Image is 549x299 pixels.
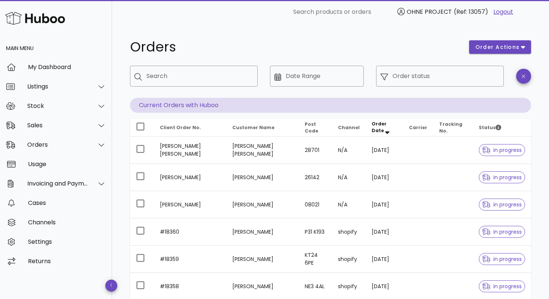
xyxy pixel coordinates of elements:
[28,258,106,265] div: Returns
[473,119,531,137] th: Status
[475,43,520,51] span: order actions
[299,119,332,137] th: Post Code
[27,83,88,90] div: Listings
[154,137,226,164] td: [PERSON_NAME] [PERSON_NAME]
[433,119,473,137] th: Tracking No.
[130,98,531,113] p: Current Orders with Huboo
[27,141,88,148] div: Orders
[469,40,531,54] button: order actions
[332,191,366,218] td: N/A
[299,246,332,273] td: KT24 6PE
[226,119,299,137] th: Customer Name
[407,7,452,16] span: OHNE PROJECT
[482,256,522,262] span: in progress
[27,122,88,129] div: Sales
[154,246,226,273] td: #18359
[232,124,274,131] span: Customer Name
[366,246,403,273] td: [DATE]
[28,63,106,71] div: My Dashboard
[482,175,522,180] span: in progress
[479,124,501,131] span: Status
[28,219,106,226] div: Channels
[332,218,366,246] td: shopify
[299,218,332,246] td: P31 K193
[226,191,299,218] td: [PERSON_NAME]
[372,121,387,134] span: Order Date
[226,246,299,273] td: [PERSON_NAME]
[366,119,403,137] th: Order Date: Sorted descending. Activate to remove sorting.
[226,137,299,164] td: [PERSON_NAME] [PERSON_NAME]
[27,180,88,187] div: Invoicing and Payments
[154,164,226,191] td: [PERSON_NAME]
[299,137,332,164] td: 28701
[366,164,403,191] td: [DATE]
[409,124,427,131] span: Carrier
[332,119,366,137] th: Channel
[154,191,226,218] td: [PERSON_NAME]
[482,284,522,289] span: in progress
[366,137,403,164] td: [DATE]
[366,191,403,218] td: [DATE]
[130,40,460,54] h1: Orders
[493,7,513,16] a: Logout
[332,137,366,164] td: N/A
[28,238,106,245] div: Settings
[332,164,366,191] td: N/A
[305,121,318,134] span: Post Code
[154,218,226,246] td: #18360
[28,161,106,168] div: Usage
[482,147,522,153] span: in progress
[5,10,65,26] img: Huboo Logo
[28,199,106,206] div: Cases
[27,102,88,109] div: Stock
[338,124,360,131] span: Channel
[439,121,462,134] span: Tracking No.
[454,7,488,16] span: (Ref: 13057)
[299,164,332,191] td: 26142
[154,119,226,137] th: Client Order No.
[482,229,522,234] span: in progress
[332,246,366,273] td: shopify
[299,191,332,218] td: 08021
[482,202,522,207] span: in progress
[403,119,433,137] th: Carrier
[366,218,403,246] td: [DATE]
[226,164,299,191] td: [PERSON_NAME]
[226,218,299,246] td: [PERSON_NAME]
[160,124,201,131] span: Client Order No.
